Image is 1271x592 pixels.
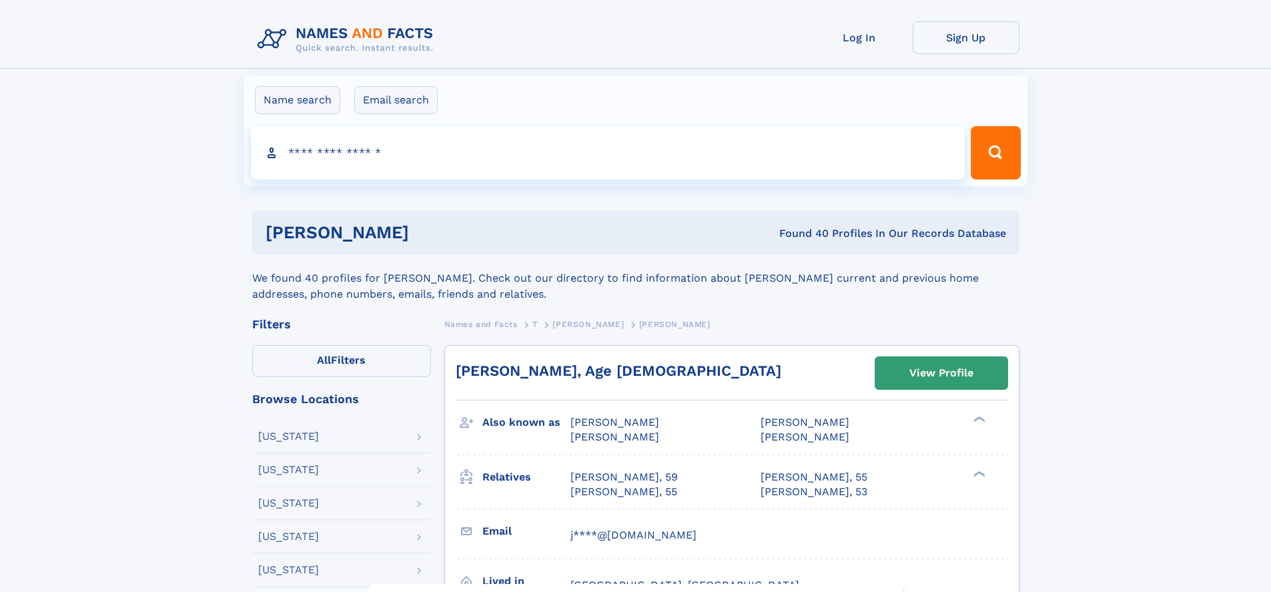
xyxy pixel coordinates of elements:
[258,498,319,509] div: [US_STATE]
[266,224,594,241] h1: [PERSON_NAME]
[552,320,624,329] span: [PERSON_NAME]
[639,320,711,329] span: [PERSON_NAME]
[444,316,518,332] a: Names and Facts
[570,430,659,443] span: [PERSON_NAME]
[255,86,340,114] label: Name search
[913,21,1019,54] a: Sign Up
[251,126,965,180] input: search input
[258,565,319,575] div: [US_STATE]
[258,531,319,542] div: [US_STATE]
[570,485,677,499] a: [PERSON_NAME], 55
[252,318,431,330] div: Filters
[570,416,659,428] span: [PERSON_NAME]
[482,411,570,434] h3: Also known as
[252,393,431,405] div: Browse Locations
[570,470,678,485] a: [PERSON_NAME], 59
[252,21,444,57] img: Logo Names and Facts
[570,579,799,591] span: [GEOGRAPHIC_DATA], [GEOGRAPHIC_DATA]
[252,345,431,377] label: Filters
[761,416,849,428] span: [PERSON_NAME]
[971,126,1020,180] button: Search Button
[252,254,1019,302] div: We found 40 profiles for [PERSON_NAME]. Check out our directory to find information about [PERSON...
[258,431,319,442] div: [US_STATE]
[354,86,438,114] label: Email search
[594,226,1006,241] div: Found 40 Profiles In Our Records Database
[875,357,1007,389] a: View Profile
[258,465,319,475] div: [US_STATE]
[552,316,624,332] a: [PERSON_NAME]
[761,485,867,499] a: [PERSON_NAME], 53
[761,430,849,443] span: [PERSON_NAME]
[482,466,570,489] h3: Relatives
[761,470,867,485] a: [PERSON_NAME], 55
[806,21,913,54] a: Log In
[970,415,986,424] div: ❯
[909,358,973,388] div: View Profile
[970,469,986,478] div: ❯
[317,354,331,366] span: All
[456,362,781,379] a: [PERSON_NAME], Age [DEMOGRAPHIC_DATA]
[482,520,570,543] h3: Email
[532,320,538,329] span: T
[532,316,538,332] a: T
